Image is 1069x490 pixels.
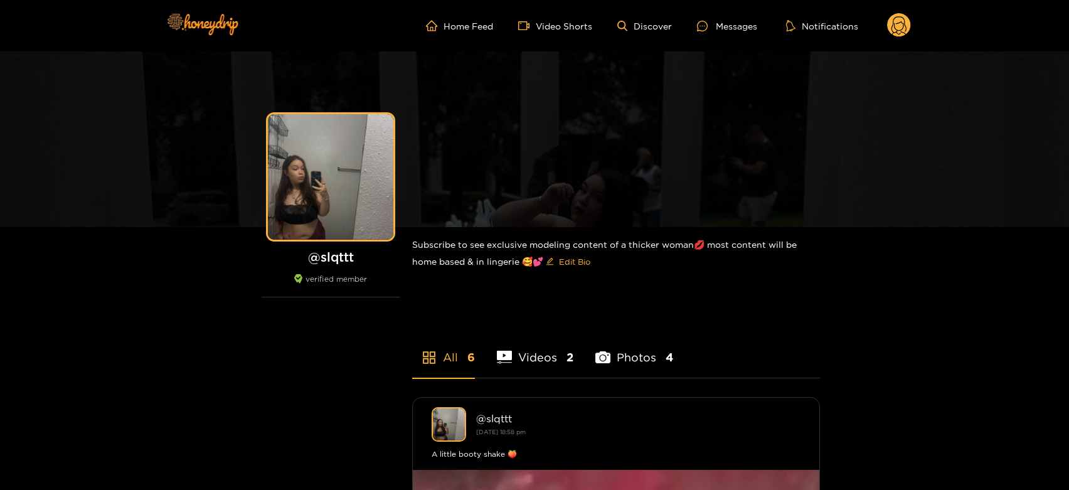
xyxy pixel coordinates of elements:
[476,429,526,435] small: [DATE] 18:58 pm
[422,350,437,365] span: appstore
[617,21,672,31] a: Discover
[559,255,590,268] span: Edit Bio
[467,349,475,365] span: 6
[262,249,400,265] h1: @ slqttt
[566,349,573,365] span: 2
[412,227,820,282] div: Subscribe to see exclusive modeling content of a thicker woman💋 most content will be home based &...
[432,407,466,442] img: slqttt
[518,20,592,31] a: Video Shorts
[666,349,673,365] span: 4
[432,448,800,461] div: A little booty shake 🍑
[546,257,554,267] span: edit
[426,20,444,31] span: home
[476,413,800,424] div: @ slqttt
[782,19,862,32] button: Notifications
[262,274,400,297] div: verified member
[518,20,536,31] span: video-camera
[426,20,493,31] a: Home Feed
[497,321,573,378] li: Videos
[543,252,593,272] button: editEdit Bio
[697,19,757,33] div: Messages
[412,321,475,378] li: All
[595,321,673,378] li: Photos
